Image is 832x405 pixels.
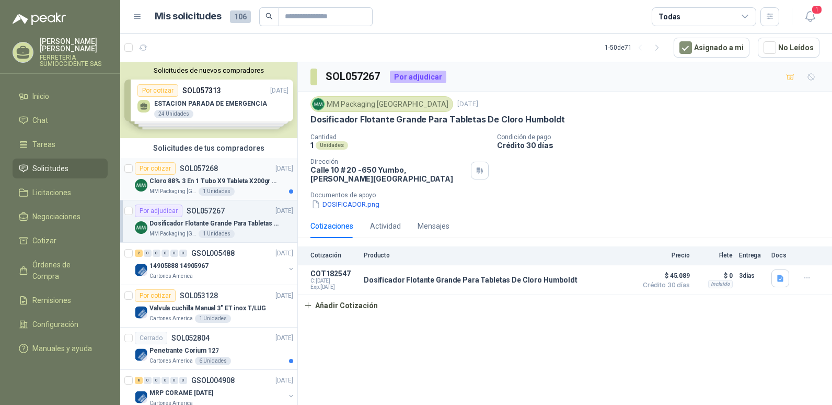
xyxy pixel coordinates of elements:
[144,250,152,257] div: 0
[739,269,765,282] p: 3 días
[161,377,169,384] div: 0
[149,388,213,398] p: MRP CORAME [DATE]
[149,272,193,280] p: Cartones America
[120,200,297,243] a: Por adjudicarSOL057267[DATE] Company LogoDosificador Flotante Grande Para Tabletas De Cloro Humbo...
[364,276,577,284] p: Dosificador Flotante Grande Para Tabletas De Cloro Humboldt
[32,139,55,150] span: Tareas
[32,235,56,246] span: Cotizar
[13,314,108,334] a: Configuración
[457,99,478,109] p: [DATE]
[187,207,225,215] p: SOL057267
[149,187,197,196] p: MM Packaging [GEOGRAPHIC_DATA]
[310,284,357,290] span: Exp: [DATE]
[120,138,297,158] div: Solicitudes de tus compradores
[13,13,66,25] img: Logo peakr
[32,163,68,174] span: Solicitudes
[149,357,193,365] p: Cartones America
[811,5,823,15] span: 1
[135,264,147,276] img: Company Logo
[310,141,314,150] p: 1
[275,164,293,174] p: [DATE]
[310,252,357,259] p: Cotización
[120,158,297,200] a: Por cotizarSOL057268[DATE] Company LogoCloro 88% 3 En 1 Tubo X9 Tableta X200gr OxyclMM Packaging ...
[674,38,749,58] button: Asignado a mi
[638,252,690,259] p: Precio
[195,357,231,365] div: 6 Unidades
[310,220,353,232] div: Cotizaciones
[149,314,193,323] p: Cartones America
[144,377,152,384] div: 0
[135,306,147,319] img: Company Logo
[32,91,49,102] span: Inicio
[275,249,293,258] p: [DATE]
[149,303,266,313] p: Valvula cuchilla Manual 3" ET inox T/LUG
[13,290,108,310] a: Remisiones
[364,252,631,259] p: Producto
[170,250,178,257] div: 0
[120,62,297,138] div: Solicitudes de nuevos compradoresPor cotizarSOL057313[DATE] ESTACION PARADA DE EMERGENCIA24 Unida...
[696,269,733,282] p: $ 0
[171,334,210,342] p: SOL052804
[316,141,348,150] div: Unidades
[310,165,467,183] p: Calle 10 # 20 -650 Yumbo , [PERSON_NAME][GEOGRAPHIC_DATA]
[191,377,235,384] p: GSOL004908
[180,165,218,172] p: SOL057268
[135,289,176,302] div: Por cotizar
[310,269,357,278] p: COT182547
[497,133,828,141] p: Condición de pago
[32,211,80,222] span: Negociaciones
[180,292,218,299] p: SOL053128
[275,291,293,301] p: [DATE]
[32,259,98,282] span: Órdenes de Compra
[32,115,48,126] span: Chat
[149,176,280,186] p: Cloro 88% 3 En 1 Tubo X9 Tableta X200gr Oxycl
[155,9,222,24] h1: Mis solicitudes
[13,255,108,286] a: Órdenes de Compra
[310,133,489,141] p: Cantidad
[771,252,792,259] p: Docs
[313,98,324,110] img: Company Logo
[265,13,273,20] span: search
[170,377,178,384] div: 0
[275,333,293,343] p: [DATE]
[298,295,384,316] button: Añadir Cotización
[801,7,819,26] button: 1
[658,11,680,22] div: Todas
[497,141,828,150] p: Crédito 30 días
[418,220,449,232] div: Mensajes
[149,230,197,238] p: MM Packaging [GEOGRAPHIC_DATA]
[230,10,251,23] span: 106
[179,250,187,257] div: 0
[40,38,108,52] p: [PERSON_NAME] [PERSON_NAME]
[120,285,297,328] a: Por cotizarSOL053128[DATE] Company LogoValvula cuchilla Manual 3" ET inox T/LUGCartones America1 ...
[638,282,690,288] span: Crédito 30 días
[708,280,733,288] div: Incluido
[310,192,828,199] p: Documentos de apoyo
[310,96,453,112] div: MM Packaging [GEOGRAPHIC_DATA]
[32,343,92,354] span: Manuales y ayuda
[310,158,467,165] p: Dirección
[120,328,297,370] a: CerradoSOL052804[DATE] Company LogoPenetrante Corium 127Cartones America6 Unidades
[199,187,235,196] div: 1 Unidades
[32,319,78,330] span: Configuración
[13,183,108,203] a: Licitaciones
[135,179,147,192] img: Company Logo
[135,250,143,257] div: 2
[149,261,209,271] p: 14905888 14905967
[149,219,280,229] p: Dosificador Flotante Grande Para Tabletas De Cloro Humboldt
[13,159,108,178] a: Solicitudes
[135,247,295,280] a: 2 0 0 0 0 0 GSOL005488[DATE] Company Logo14905888 14905967Cartones America
[739,252,765,259] p: Entrega
[195,314,231,323] div: 1 Unidades
[153,377,160,384] div: 0
[310,114,564,125] p: Dosificador Flotante Grande Para Tabletas De Cloro Humboldt
[310,278,357,284] span: C: [DATE]
[605,39,665,56] div: 1 - 50 de 71
[370,220,401,232] div: Actividad
[326,69,382,85] h3: SOL057267
[13,134,108,154] a: Tareas
[191,250,235,257] p: GSOL005488
[13,86,108,106] a: Inicio
[179,377,187,384] div: 0
[13,207,108,227] a: Negociaciones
